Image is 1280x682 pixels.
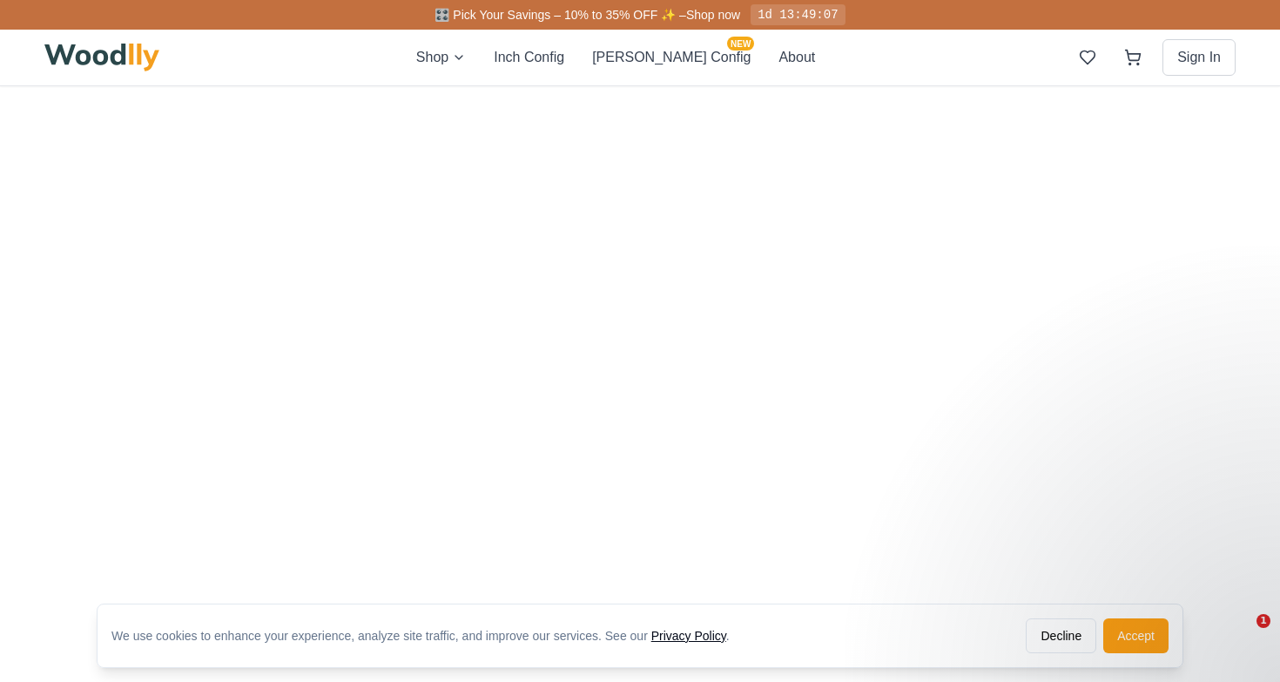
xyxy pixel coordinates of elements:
[751,4,845,25] div: 1d 13:49:07
[1162,39,1236,76] button: Sign In
[592,47,751,68] button: [PERSON_NAME] ConfigNEW
[494,47,564,68] button: Inch Config
[435,8,685,22] span: 🎛️ Pick Your Savings – 10% to 35% OFF ✨ –
[727,37,754,51] span: NEW
[1103,618,1169,653] button: Accept
[1026,618,1096,653] button: Decline
[111,627,744,645] div: We use cookies to enhance your experience, analyze site traffic, and improve our services. See our .
[651,629,726,643] a: Privacy Policy
[416,47,466,68] button: Shop
[686,8,740,22] a: Shop now
[44,44,159,71] img: Woodlly
[1221,614,1263,656] iframe: Intercom live chat
[778,47,815,68] button: About
[1256,614,1270,628] span: 1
